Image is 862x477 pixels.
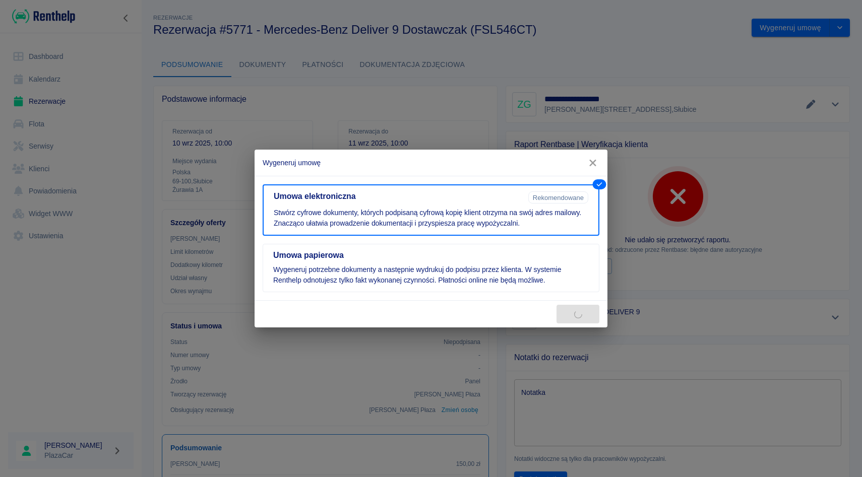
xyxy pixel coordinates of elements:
p: Wygeneruj potrzebne dokumenty a następnie wydrukuj do podpisu przez klienta. W systemie Renthelp ... [273,264,589,286]
span: Rekomendowane [529,194,588,201]
h5: Umowa papierowa [273,250,589,260]
button: Umowa papierowaWygeneruj potrzebne dokumenty a następnie wydrukuj do podpisu przez klienta. W sys... [263,244,599,292]
h2: Wygeneruj umowę [255,150,607,176]
h5: Umowa elektroniczna [274,191,524,201]
button: Umowa elektronicznaRekomendowaneStwórz cyfrowe dokumenty, których podpisaną cyfrową kopię klient ... [263,184,599,236]
p: Stwórz cyfrowe dokumenty, których podpisaną cyfrową kopię klient otrzyma na swój adres mailowy. Z... [274,208,588,229]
